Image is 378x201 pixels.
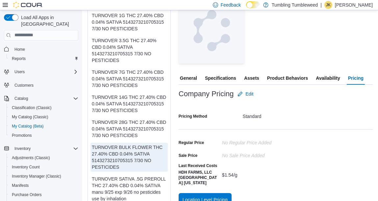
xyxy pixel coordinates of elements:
[9,55,28,63] a: Reports
[92,94,166,114] div: TURNOVER 14G THC 27.40% CBD 0.04% SATIVA 5143273210705315 7/30 NO PESTICIDES
[179,153,197,158] label: Sale Price
[14,146,31,151] span: Inventory
[7,181,81,190] button: Manifests
[180,72,197,85] span: General
[316,72,340,85] span: Availability
[12,145,33,153] button: Inventory
[267,72,308,85] span: Product Behaviors
[14,83,34,88] span: Customers
[9,163,42,171] a: Inventory Count
[12,155,50,160] span: Adjustments (Classic)
[326,1,331,9] span: JK
[1,67,81,76] button: Users
[12,164,40,170] span: Inventory Count
[1,94,81,103] button: Catalog
[7,112,81,122] button: My Catalog (Classic)
[12,124,44,129] span: My Catalog (Beta)
[205,72,236,85] span: Specifications
[92,144,166,170] div: TURNOVER BULK FLOWER THC 27.40% CBD 0.04% SATIVA 5143273210705315 7/30 NO PESTICIDES
[9,122,78,130] span: My Catalog (Beta)
[246,1,260,8] input: Dark Mode
[9,104,78,112] span: Classification (Classic)
[12,105,52,110] span: Classification (Classic)
[7,162,81,172] button: Inventory Count
[12,95,78,102] span: Catalog
[9,104,54,112] a: Classification (Classic)
[12,183,29,188] span: Manifests
[244,72,259,85] span: Assets
[179,140,204,145] label: Regular Price
[9,122,46,130] a: My Catalog (Beta)
[12,45,78,53] span: Home
[14,96,28,101] span: Catalog
[9,131,35,139] a: Promotions
[179,163,217,168] label: Last Received Costs
[179,114,207,119] label: Pricing Method
[222,137,310,145] div: No Regular Price added
[9,154,78,162] span: Adjustments (Classic)
[18,14,78,27] span: Load All Apps in [GEOGRAPHIC_DATA]
[9,182,31,189] a: Manifests
[7,190,81,199] button: Purchase Orders
[92,12,166,32] div: TURNOVER 1G THC 27.40% CBD 0.04% SATIVA 5143273210705315 7/30 NO PESTICIDES
[9,55,78,63] span: Reports
[12,45,28,53] a: Home
[12,68,27,76] button: Users
[348,72,364,85] span: Pricing
[1,144,81,153] button: Inventory
[12,114,48,120] span: My Catalog (Classic)
[9,172,78,180] span: Inventory Manager (Classic)
[92,37,166,64] div: TURNOVER 3.5G THC 27.40% CBD 0.04% SATIVA 5143273210705315 7/30 NO PESTICIDES
[272,1,318,9] p: Tumbling Tumbleweed
[14,47,25,52] span: Home
[9,113,51,121] a: My Catalog (Classic)
[235,87,256,100] button: Edit
[12,174,61,179] span: Inventory Manager (Classic)
[9,172,64,180] a: Inventory Manager (Classic)
[9,182,78,189] span: Manifests
[7,172,81,181] button: Inventory Manager (Classic)
[222,170,310,178] div: $1.54/g
[14,69,25,74] span: Users
[7,54,81,63] button: Reports
[9,163,78,171] span: Inventory Count
[12,81,78,89] span: Customers
[12,145,78,153] span: Inventory
[9,191,44,199] a: Purchase Orders
[320,1,322,9] p: |
[179,90,234,98] h3: Company Pricing
[12,56,26,61] span: Reports
[7,103,81,112] button: Classification (Classic)
[92,69,166,89] div: TURNOVER 7G THC 27.40% CBD 0.04% SATIVA 5143273210705315 7/30 NO PESTICIDES
[12,81,36,89] a: Customers
[12,192,42,197] span: Purchase Orders
[335,1,373,9] p: [PERSON_NAME]
[7,122,81,131] button: My Catalog (Beta)
[9,154,53,162] a: Adjustments (Classic)
[9,113,78,121] span: My Catalog (Classic)
[12,95,31,102] button: Catalog
[13,2,43,8] img: Cova
[1,80,81,90] button: Customers
[221,2,241,8] span: Feedback
[245,91,253,97] span: Edit
[7,131,81,140] button: Promotions
[92,119,166,139] div: TURNOVER 28G THC 27.40% CBD 0.04% SATIVA 5143273210705315 7/30 NO PESTICIDES
[324,1,332,9] div: Jessica Knight
[243,111,373,119] div: Standard
[12,133,32,138] span: Promotions
[7,153,81,162] button: Adjustments (Classic)
[9,131,78,139] span: Promotions
[12,68,78,76] span: Users
[9,191,78,199] span: Purchase Orders
[222,150,310,158] div: No Sale Price added
[1,44,81,54] button: Home
[179,170,219,186] label: HDH FARMS, LLC [GEOGRAPHIC_DATA] [US_STATE]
